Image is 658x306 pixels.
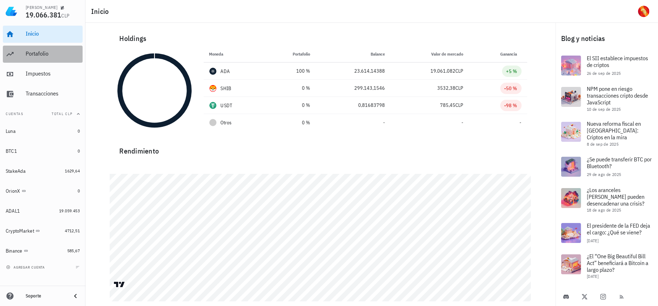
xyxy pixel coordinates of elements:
[3,182,83,199] a: OrionX 0
[461,119,463,126] span: -
[3,202,83,219] a: ADAL1 19.059.453
[271,84,310,92] div: 0 %
[209,68,216,75] div: ADA-icon
[587,222,650,236] span: El presidente de la FED deja el cargo: ¿Qué se viene?
[3,26,83,43] a: Inicio
[505,102,517,109] div: -98 %
[587,120,641,141] span: Nueva reforma fiscal en [GEOGRAPHIC_DATA]: Criptos en la mira
[265,46,316,63] th: Portafolio
[113,281,126,288] a: Charting by TradingView
[3,46,83,63] a: Portafolio
[587,172,621,177] span: 29 de ago de 2025
[78,188,80,193] span: 0
[271,67,310,75] div: 100 %
[6,148,17,154] div: BTC1
[26,70,80,77] div: Impuestos
[555,217,658,249] a: El presidente de la FED deja el cargo: ¿Qué se viene? [DATE]
[6,6,17,17] img: LedgiFi
[555,116,658,151] a: Nueva reforma fiscal en [GEOGRAPHIC_DATA]: Criptos en la mira 8 de sep de 2025
[26,30,80,37] div: Inicio
[587,141,618,147] span: 8 de sep de 2025
[440,102,455,108] span: 785,45
[209,102,216,109] div: USDT-icon
[587,274,599,279] span: [DATE]
[501,51,522,57] span: Ganancia
[322,84,385,92] div: 299.143,1546
[638,6,649,17] div: avatar
[322,67,385,75] div: 23.614,14388
[221,119,232,126] span: Otros
[587,107,621,112] span: 10 de sep de 2025
[114,27,527,50] div: Holdings
[65,168,80,173] span: 1629,64
[209,85,216,92] div: SHIB-icon
[271,119,310,126] div: 0 %
[455,68,463,74] span: CLP
[587,186,644,207] span: ¿Los aranceles [PERSON_NAME] pueden desencadenar una crisis?
[6,168,26,174] div: StakeAda
[587,85,648,106] span: NPM pone en riesgo transacciones cripto desde JavaScript
[555,81,658,116] a: NPM pone en riesgo transacciones cripto desde JavaScript 10 de sep de 2025
[62,12,70,19] span: CLP
[3,222,83,239] a: CryptoMarket 4712,51
[3,242,83,259] a: Binance 585,67
[221,102,233,109] div: USDT
[52,111,73,116] span: Total CLP
[587,238,599,243] span: [DATE]
[555,50,658,81] a: El SII establece impuestos de criptos 26 de sep de 2025
[26,10,62,20] span: 19.066.381
[26,90,80,97] div: Transacciones
[322,102,385,109] div: 0,81683798
[3,66,83,83] a: Impuestos
[455,102,463,108] span: CLP
[91,6,112,17] h1: Inicio
[383,119,385,126] span: -
[430,68,455,74] span: 19.061.082
[587,156,652,170] span: ¿Se puede transferir BTC por Bluetooth?
[3,162,83,180] a: StakeAda 1629,64
[6,128,16,134] div: Luna
[3,85,83,103] a: Transacciones
[78,148,80,154] span: 0
[67,248,80,253] span: 585,67
[26,293,66,299] div: Soporte
[271,102,310,109] div: 0 %
[6,208,20,214] div: ADAL1
[587,253,648,273] span: ¿El “One Big Beautiful Bill Act” beneficiará a Bitcoin a largo plazo?
[59,208,80,213] span: 19.059.453
[587,207,621,213] span: 18 de ago de 2025
[587,71,621,76] span: 26 de sep de 2025
[587,55,648,68] span: El SII establece impuestos de criptos
[3,142,83,160] a: BTC1 0
[204,46,265,63] th: Moneda
[555,182,658,217] a: ¿Los aranceles [PERSON_NAME] pueden desencadenar una crisis? 18 de ago de 2025
[26,5,57,10] div: [PERSON_NAME]
[26,50,80,57] div: Portafolio
[555,27,658,50] div: Blog y noticias
[3,105,83,123] button: CuentasTotal CLP
[555,151,658,182] a: ¿Se puede transferir BTC por Bluetooth? 29 de ago de 2025
[7,265,45,270] span: agregar cuenta
[6,228,34,234] div: CryptoMarket
[505,85,517,92] div: -50 %
[506,68,517,75] div: +5 %
[316,46,391,63] th: Balance
[221,68,230,75] div: ADA
[221,85,231,92] div: SHIB
[437,85,455,91] span: 3532,38
[555,249,658,284] a: ¿El “One Big Beautiful Bill Act” beneficiará a Bitcoin a largo plazo? [DATE]
[6,188,20,194] div: OrionX
[6,248,22,254] div: Binance
[3,123,83,140] a: Luna 0
[65,228,80,233] span: 4712,51
[391,46,469,63] th: Valor de mercado
[78,128,80,134] span: 0
[4,264,48,271] button: agregar cuenta
[114,140,527,157] div: Rendimiento
[455,85,463,91] span: CLP
[520,119,522,126] span: -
